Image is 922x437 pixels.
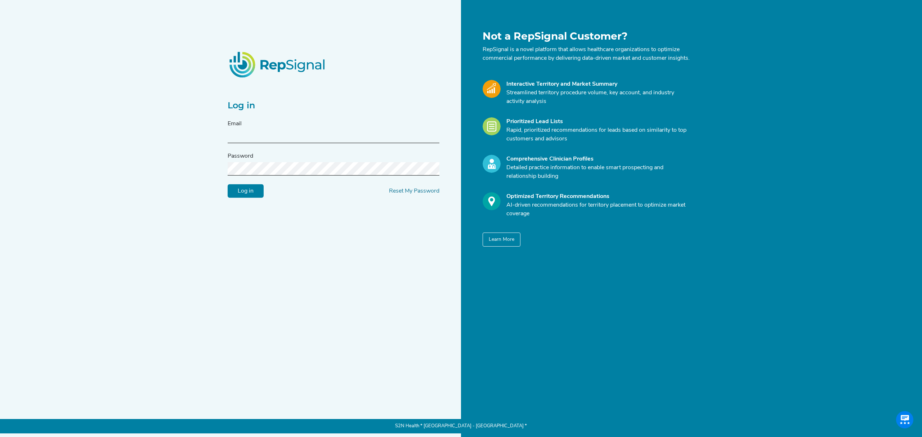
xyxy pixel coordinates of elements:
img: Leads_Icon.28e8c528.svg [483,117,501,135]
p: Streamlined territory procedure volume, key account, and industry activity analysis [506,89,690,106]
button: Learn More [483,233,520,247]
p: RepSignal is a novel platform that allows healthcare organizations to optimize commercial perform... [483,45,690,63]
a: Reset My Password [389,188,439,194]
p: Rapid, prioritized recommendations for leads based on similarity to top customers and advisors [506,126,690,143]
p: Detailed practice information to enable smart prospecting and relationship building [506,163,690,181]
p: S2N Health * [GEOGRAPHIC_DATA] - [GEOGRAPHIC_DATA] * [228,419,694,433]
p: AI-driven recommendations for territory placement to optimize market coverage [506,201,690,218]
h1: Not a RepSignal Customer? [483,30,690,42]
img: RepSignalLogo.20539ed3.png [220,43,335,86]
label: Password [228,152,253,161]
img: Optimize_Icon.261f85db.svg [483,192,501,210]
img: Profile_Icon.739e2aba.svg [483,155,501,173]
div: Prioritized Lead Lists [506,117,690,126]
h2: Log in [228,100,439,111]
input: Log in [228,184,264,198]
label: Email [228,120,242,128]
div: Optimized Territory Recommendations [506,192,690,201]
div: Comprehensive Clinician Profiles [506,155,690,163]
img: Market_Icon.a700a4ad.svg [483,80,501,98]
div: Interactive Territory and Market Summary [506,80,690,89]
